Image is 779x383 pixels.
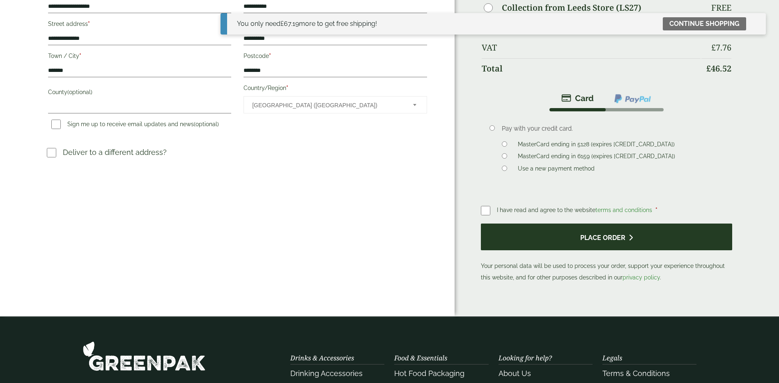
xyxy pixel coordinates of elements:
[502,124,719,133] p: Pay with your credit card.
[48,86,231,100] label: County
[515,153,678,162] label: MasterCard ending in 6159 (expires [CREDIT_CARD_DATA])
[280,20,299,28] span: 67.19
[88,21,90,27] abbr: required
[252,97,402,114] span: United Kingdom (UK)
[269,53,271,59] abbr: required
[63,147,167,158] p: Deliver to a different address?
[663,17,746,30] a: Continue shopping
[515,141,678,150] label: MasterCard ending in 5128 (expires [CREDIT_CARD_DATA])
[394,369,464,378] a: Hot Food Packaging
[79,53,81,59] abbr: required
[497,207,654,213] span: I have read and agree to the website
[482,58,701,78] th: Total
[561,93,594,103] img: stripe.png
[602,369,670,378] a: Terms & Conditions
[711,42,716,53] span: £
[515,165,598,174] label: Use a new payment method
[280,20,284,28] span: £
[194,121,219,127] span: (optional)
[706,63,711,74] span: £
[481,224,733,250] button: Place order
[502,4,641,12] label: Collection from Leeds Store (LS27)
[711,42,731,53] bdi: 7.76
[83,341,206,371] img: GreenPak Supplies
[482,38,701,58] th: VAT
[623,274,660,281] a: privacy policy
[244,96,427,113] span: Country/Region
[244,50,427,64] label: Postcode
[711,3,731,13] p: Free
[67,89,92,95] span: (optional)
[290,369,363,378] a: Drinking Accessories
[48,50,231,64] label: Town / City
[655,207,657,213] abbr: required
[499,369,531,378] a: About Us
[614,93,652,104] img: ppcp-gateway.png
[48,18,231,32] label: Street address
[51,120,61,129] input: Sign me up to receive email updates and news(optional)
[244,82,427,96] label: Country/Region
[286,85,288,91] abbr: required
[706,63,731,74] bdi: 46.52
[237,19,377,29] div: You only need more to get free shipping!
[595,207,652,213] a: terms and conditions
[481,224,733,283] p: Your personal data will be used to process your order, support your experience throughout this we...
[48,121,222,130] label: Sign me up to receive email updates and news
